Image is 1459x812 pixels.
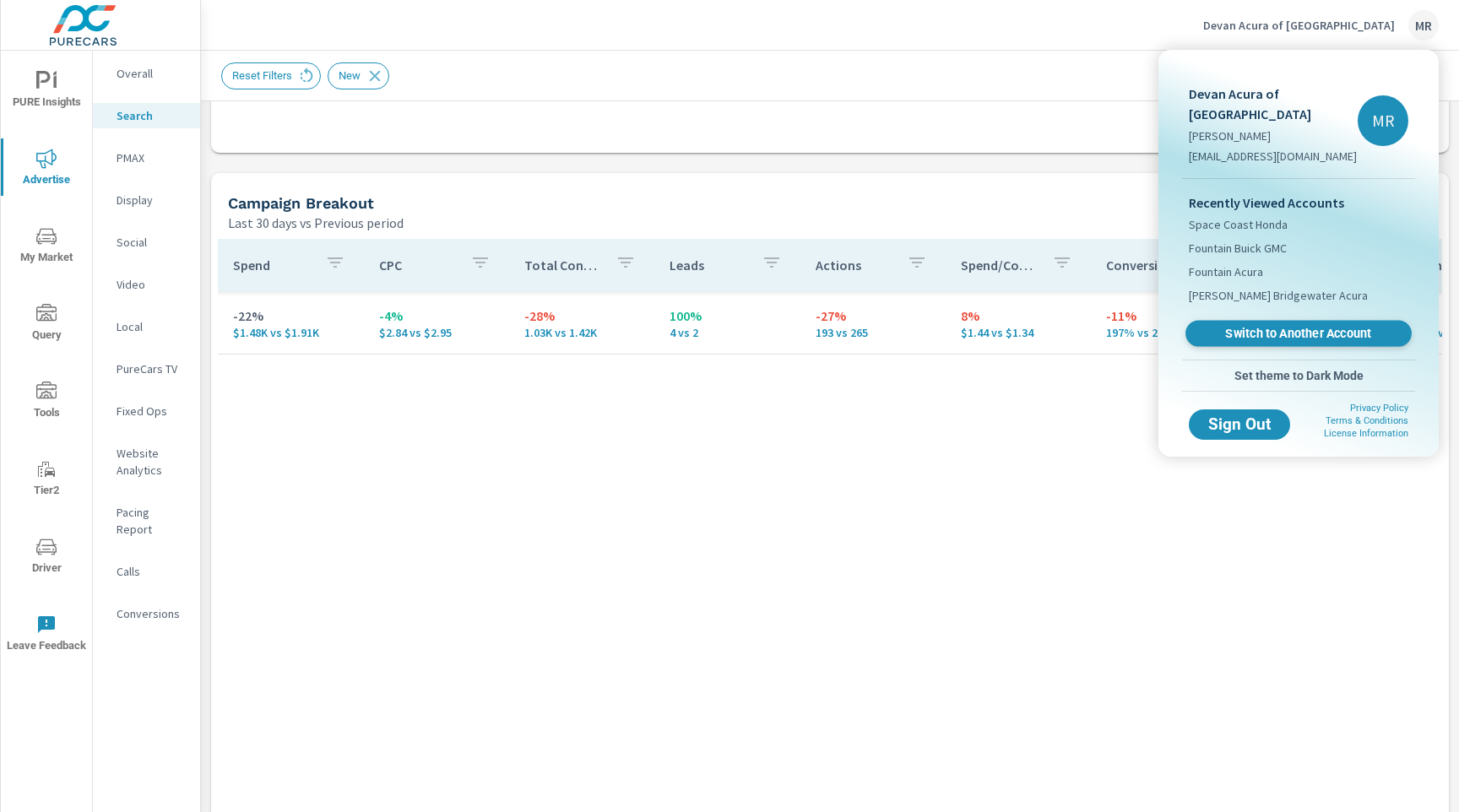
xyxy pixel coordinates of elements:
span: Switch to Another Account [1195,326,1402,342]
span: Fountain Buick GMC [1189,240,1287,257]
p: Recently Viewed Accounts [1189,192,1408,213]
span: Space Coast Honda [1189,216,1288,233]
p: [PERSON_NAME] [1189,127,1358,144]
div: MR [1358,95,1408,146]
span: Set theme to Dark Mode [1189,368,1408,383]
p: [EMAIL_ADDRESS][DOMAIN_NAME] [1189,148,1358,165]
a: Terms & Conditions [1326,415,1408,426]
p: Devan Acura of [GEOGRAPHIC_DATA] [1189,84,1358,124]
button: Set theme to Dark Mode [1182,360,1415,391]
a: Privacy Policy [1350,403,1408,414]
span: Fountain Acura [1189,263,1263,280]
span: Sign Out [1202,417,1277,432]
a: Switch to Another Account [1185,321,1412,347]
span: [PERSON_NAME] Bridgewater Acura [1189,287,1368,304]
button: Sign Out [1189,409,1290,440]
a: License Information [1324,428,1408,439]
